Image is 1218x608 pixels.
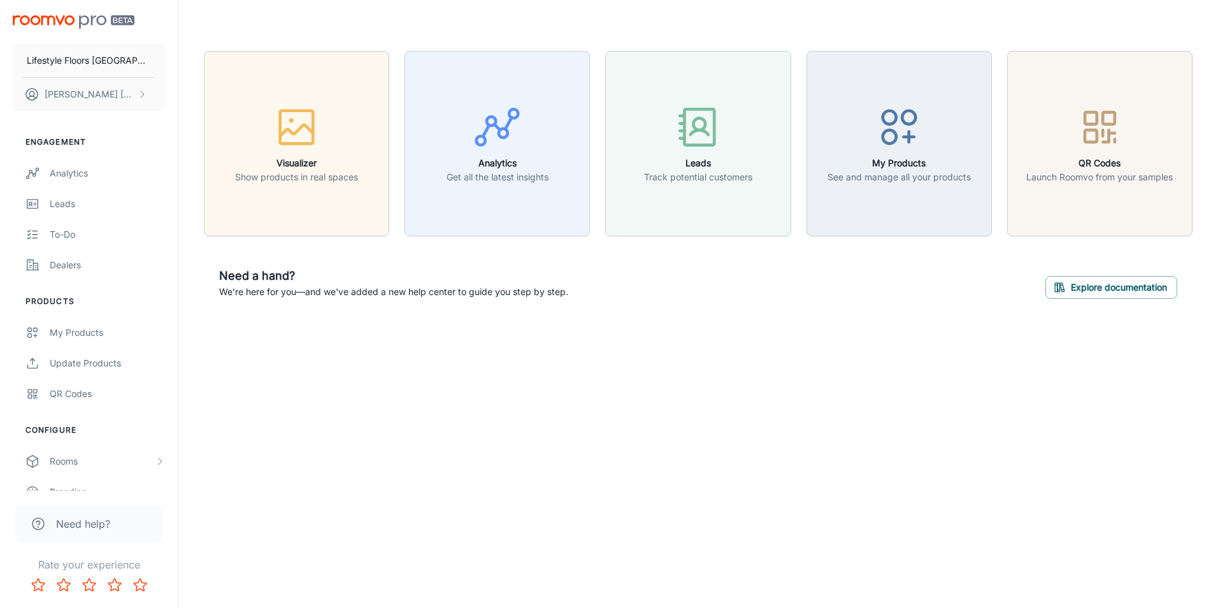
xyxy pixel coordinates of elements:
[605,51,791,236] button: LeadsTrack potential customers
[235,170,358,184] p: Show products in real spaces
[1007,51,1193,236] button: QR CodesLaunch Roomvo from your samples
[50,356,165,370] div: Update Products
[644,170,752,184] p: Track potential customers
[50,197,165,211] div: Leads
[27,54,151,68] p: Lifestyle Floors [GEOGRAPHIC_DATA]
[50,166,165,180] div: Analytics
[1026,156,1173,170] h6: QR Codes
[219,267,568,285] h6: Need a hand?
[50,326,165,340] div: My Products
[828,170,971,184] p: See and manage all your products
[447,156,548,170] h6: Analytics
[235,156,358,170] h6: Visualizer
[13,78,165,111] button: [PERSON_NAME] [PERSON_NAME]
[828,156,971,170] h6: My Products
[806,51,992,236] button: My ProductsSee and manage all your products
[45,87,134,101] p: [PERSON_NAME] [PERSON_NAME]
[1045,276,1177,299] button: Explore documentation
[219,285,568,299] p: We're here for you—and we've added a new help center to guide you step by step.
[605,136,791,149] a: LeadsTrack potential customers
[405,136,590,149] a: AnalyticsGet all the latest insights
[13,44,165,77] button: Lifestyle Floors [GEOGRAPHIC_DATA]
[405,51,590,236] button: AnalyticsGet all the latest insights
[1045,280,1177,293] a: Explore documentation
[1007,136,1193,149] a: QR CodesLaunch Roomvo from your samples
[13,15,134,29] img: Roomvo PRO Beta
[806,136,992,149] a: My ProductsSee and manage all your products
[644,156,752,170] h6: Leads
[1026,170,1173,184] p: Launch Roomvo from your samples
[447,170,548,184] p: Get all the latest insights
[204,51,389,236] button: VisualizerShow products in real spaces
[50,258,165,272] div: Dealers
[50,228,165,242] div: To-do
